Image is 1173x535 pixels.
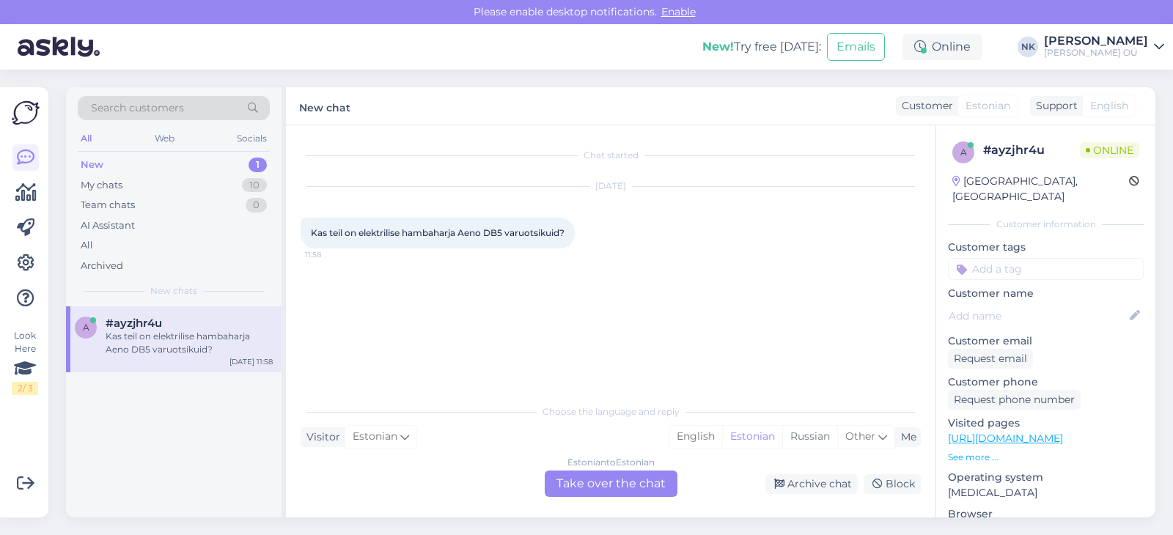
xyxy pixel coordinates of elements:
[229,356,273,367] div: [DATE] 11:58
[1018,37,1038,57] div: NK
[948,451,1144,464] p: See more ...
[1044,35,1164,59] a: [PERSON_NAME][PERSON_NAME] OÜ
[81,259,123,273] div: Archived
[234,129,270,148] div: Socials
[78,129,95,148] div: All
[12,99,40,127] img: Askly Logo
[952,174,1129,204] div: [GEOGRAPHIC_DATA], [GEOGRAPHIC_DATA]
[902,34,982,60] div: Online
[949,308,1127,324] input: Add name
[1090,98,1128,114] span: English
[948,286,1144,301] p: Customer name
[242,178,267,193] div: 10
[1044,47,1148,59] div: [PERSON_NAME] OÜ
[353,429,397,445] span: Estonian
[948,258,1144,280] input: Add a tag
[722,426,782,448] div: Estonian
[948,432,1063,445] a: [URL][DOMAIN_NAME]
[948,390,1081,410] div: Request phone number
[702,38,821,56] div: Try free [DATE]:
[246,198,267,213] div: 0
[1080,142,1139,158] span: Online
[567,456,655,469] div: Estonian to Estonian
[827,33,885,61] button: Emails
[81,218,135,233] div: AI Assistant
[301,180,921,193] div: [DATE]
[895,429,916,445] div: Me
[966,98,1010,114] span: Estonian
[81,178,122,193] div: My chats
[948,374,1144,390] p: Customer phone
[106,317,162,330] span: #ayzjhr4u
[81,198,135,213] div: Team chats
[305,249,360,260] span: 11:58
[152,129,177,148] div: Web
[81,158,103,172] div: New
[983,141,1080,159] div: # ayzjhr4u
[301,429,340,445] div: Visitor
[1030,98,1078,114] div: Support
[960,147,967,158] span: a
[864,474,921,494] div: Block
[669,426,722,448] div: English
[948,416,1144,431] p: Visited pages
[83,322,89,333] span: a
[948,218,1144,231] div: Customer information
[91,100,184,116] span: Search customers
[299,96,350,116] label: New chat
[948,240,1144,255] p: Customer tags
[765,474,858,494] div: Archive chat
[150,284,197,298] span: New chats
[702,40,734,53] b: New!
[311,227,565,238] span: Kas teil on elektrilise hambaharja Aeno DB5 varuotsikuid?
[12,329,38,395] div: Look Here
[1044,35,1148,47] div: [PERSON_NAME]
[948,349,1033,369] div: Request email
[845,429,875,443] span: Other
[12,382,38,395] div: 2 / 3
[545,471,677,497] div: Take over the chat
[896,98,953,114] div: Customer
[948,506,1144,522] p: Browser
[948,333,1144,349] p: Customer email
[249,158,267,172] div: 1
[106,330,273,356] div: Kas teil on elektrilise hambaharja Aeno DB5 varuotsikuid?
[81,238,93,253] div: All
[301,149,921,162] div: Chat started
[948,470,1144,485] p: Operating system
[782,426,837,448] div: Russian
[301,405,921,418] div: Choose the language and reply
[657,5,700,18] span: Enable
[948,485,1144,501] p: [MEDICAL_DATA]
